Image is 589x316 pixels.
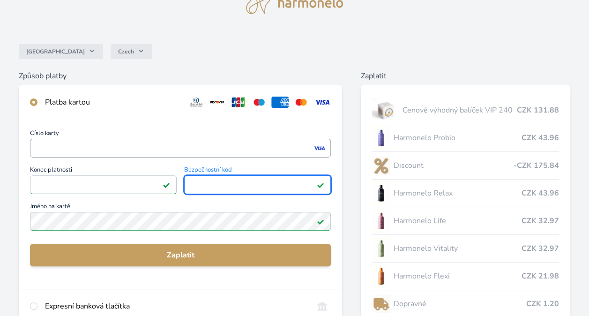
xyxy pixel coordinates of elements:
img: delivery-lo.png [372,292,390,316]
img: discount-lo.png [372,154,390,177]
img: CLEAN_PROBIO_se_stinem_x-lo.jpg [372,126,390,150]
input: Jméno na kartěPlatné pole [30,212,331,231]
iframe: Iframe pro bezpečnostní kód [188,178,327,191]
span: Discount [394,160,514,171]
span: CZK 21.98 [522,271,559,282]
span: Dopravné [394,298,526,309]
span: CZK 43.96 [522,188,559,199]
button: [GEOGRAPHIC_DATA] [19,44,103,59]
span: CZK 43.96 [522,132,559,143]
span: Jméno na kartě [30,203,331,212]
img: Platné pole [163,181,170,188]
span: CZK 32.97 [522,243,559,254]
div: Platba kartou [45,97,180,108]
span: Harmonelo Probio [394,132,522,143]
img: discover.svg [209,97,226,108]
span: Harmonelo Flexi [394,271,522,282]
span: Číslo karty [30,130,331,139]
span: Bezpečnostní kód [184,167,331,175]
img: CLEAN_RELAX_se_stinem_x-lo.jpg [372,181,390,205]
img: visa [313,144,326,152]
span: Harmonelo Vitality [394,243,522,254]
img: CLEAN_LIFE_se_stinem_x-lo.jpg [372,209,390,233]
span: Harmonelo Life [394,215,522,226]
button: Czech [111,44,152,59]
h6: Způsob platby [19,70,342,82]
span: Cenově výhodný balíček VIP 240 [403,105,517,116]
iframe: Iframe pro číslo karty [34,142,327,155]
button: Zaplatit [30,244,331,266]
span: -CZK 175.84 [514,160,559,171]
span: Zaplatit [37,249,323,261]
iframe: Iframe pro datum vypršení platnosti [34,178,172,191]
img: Platné pole [317,218,324,225]
img: onlineBanking_CZ.svg [313,301,331,312]
span: Czech [118,48,134,55]
span: CZK 1.20 [526,298,559,309]
img: mc.svg [292,97,310,108]
img: visa.svg [313,97,331,108]
h6: Zaplatit [361,70,570,82]
div: Expresní banková tlačítka [45,301,306,312]
span: CZK 32.97 [522,215,559,226]
img: maestro.svg [251,97,268,108]
span: Harmonelo Relax [394,188,522,199]
img: CLEAN_FLEXI_se_stinem_x-hi_(1)-lo.jpg [372,264,390,288]
img: jcb.svg [230,97,247,108]
img: vip.jpg [372,98,399,122]
span: Konec platnosti [30,167,177,175]
img: amex.svg [271,97,289,108]
img: CLEAN_VITALITY_se_stinem_x-lo.jpg [372,237,390,260]
span: CZK 131.88 [517,105,559,116]
img: diners.svg [187,97,205,108]
img: Platné pole [317,181,324,188]
span: [GEOGRAPHIC_DATA] [26,48,85,55]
